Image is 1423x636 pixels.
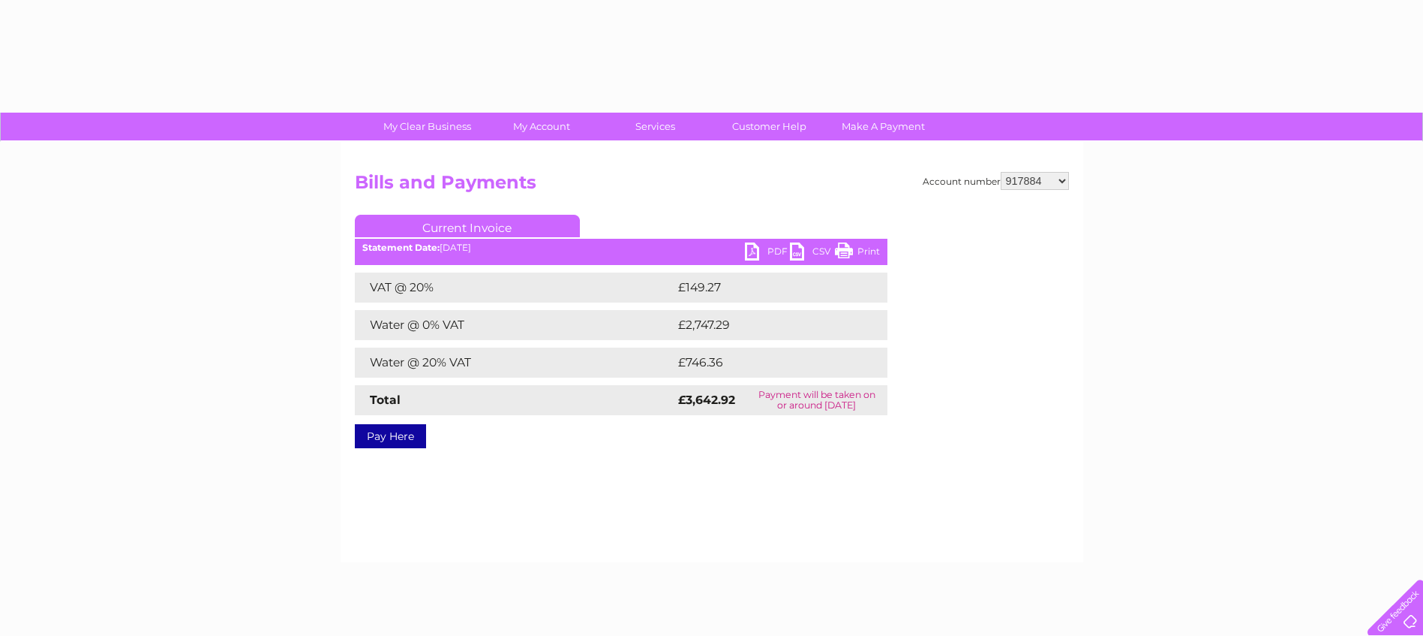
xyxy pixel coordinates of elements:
td: £149.27 [674,273,860,303]
td: Water @ 20% VAT [355,348,674,378]
td: £746.36 [674,348,861,378]
td: Water @ 0% VAT [355,310,674,340]
h2: Bills and Payments [355,172,1069,200]
b: Statement Date: [362,242,440,253]
td: Payment will be taken on or around [DATE] [746,385,887,415]
td: VAT @ 20% [355,273,674,303]
a: Customer Help [707,113,831,140]
a: My Account [479,113,603,140]
div: [DATE] [355,243,887,253]
a: Make A Payment [821,113,945,140]
a: Services [593,113,717,140]
td: £2,747.29 [674,310,863,340]
a: PDF [745,243,790,264]
strong: £3,642.92 [678,393,735,407]
a: Current Invoice [355,215,580,237]
a: CSV [790,243,835,264]
a: My Clear Business [365,113,489,140]
div: Account number [923,172,1069,190]
a: Pay Here [355,424,426,448]
a: Print [835,243,880,264]
strong: Total [370,393,401,407]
